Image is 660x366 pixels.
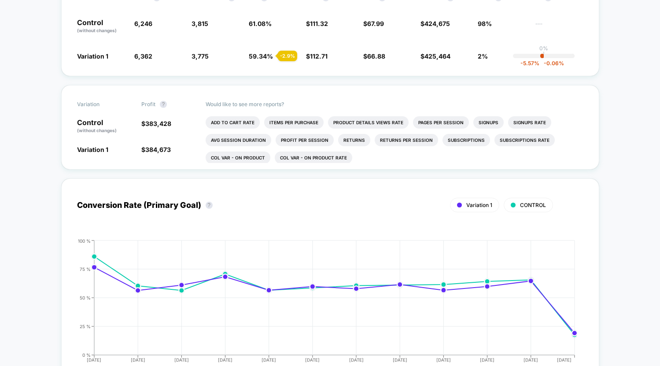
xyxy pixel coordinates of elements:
span: 3,775 [192,52,209,60]
tspan: [DATE] [87,357,102,362]
span: 6,362 [134,52,152,60]
tspan: [DATE] [174,357,189,362]
li: Returns Per Session [375,134,438,146]
p: | [543,52,545,58]
tspan: 75 % [80,266,91,271]
li: Returns [338,134,370,146]
button: ? [160,101,167,108]
li: Items Per Purchase [264,116,324,129]
span: 424,675 [424,20,450,27]
span: $ [420,20,450,27]
tspan: 0 % [82,352,91,357]
tspan: [DATE] [218,357,232,362]
li: Subscriptions Rate [494,134,555,146]
p: Control [77,19,125,34]
span: 61.08 % [249,20,272,27]
span: 425,464 [424,52,450,60]
tspan: 25 % [80,323,91,329]
span: 59.34 % [249,52,273,60]
span: 383,428 [145,120,171,127]
span: CONTROL [520,202,546,208]
li: Col Var - On Product [206,152,270,164]
tspan: [DATE] [349,357,364,362]
span: 112.71 [310,52,328,60]
span: $ [306,20,328,27]
p: 0% [539,45,548,52]
p: Control [77,119,133,134]
span: 111.32 [310,20,328,27]
span: 6,246 [134,20,152,27]
tspan: [DATE] [305,357,320,362]
li: Product Details Views Rate [328,116,409,129]
tspan: [DATE] [131,357,145,362]
tspan: 50 % [80,295,91,300]
span: $ [141,146,171,153]
tspan: 100 % [78,238,91,243]
li: Add To Cart Rate [206,116,260,129]
li: Pages Per Session [413,116,469,129]
button: ? [206,202,213,209]
span: $ [420,52,450,60]
span: 3,815 [192,20,208,27]
div: - 2.9 % [278,51,297,61]
li: Col Var - On Product Rate [275,152,352,164]
li: Signups Rate [508,116,551,129]
span: $ [141,120,171,127]
span: Variation 1 [77,52,108,60]
span: $ [363,20,384,27]
tspan: [DATE] [436,357,451,362]
tspan: [DATE] [480,357,494,362]
span: --- [535,21,583,34]
p: Would like to see more reports? [206,101,583,107]
tspan: [DATE] [393,357,407,362]
span: 98% [478,20,492,27]
tspan: [DATE] [557,357,572,362]
li: Avg Session Duration [206,134,271,146]
li: Signups [473,116,504,129]
span: Variation 1 [77,146,108,153]
span: Variation 1 [466,202,492,208]
tspan: [DATE] [262,357,276,362]
span: Variation [77,101,125,108]
span: (without changes) [77,28,117,33]
li: Profit Per Session [276,134,334,146]
span: 67.99 [367,20,384,27]
span: 66.88 [367,52,385,60]
span: 384,673 [145,146,171,153]
span: (without changes) [77,128,117,133]
span: -5.57 % [520,60,539,67]
tspan: [DATE] [524,357,538,362]
span: -0.06 % [539,60,564,67]
span: 2% [478,52,488,60]
span: Profit [141,101,155,107]
span: $ [306,52,328,60]
li: Subscriptions [442,134,490,146]
span: $ [363,52,385,60]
